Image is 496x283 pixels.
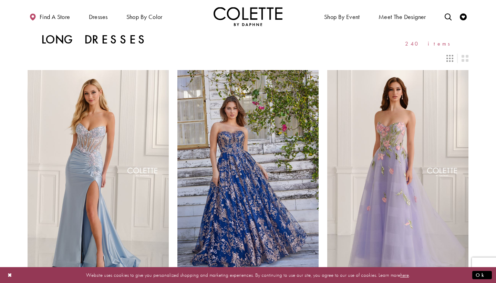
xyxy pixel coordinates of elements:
[125,7,164,26] span: Shop by color
[28,70,169,276] a: Visit Colette by Daphne Style No. CL6105 Page
[4,269,16,281] button: Close Dialog
[50,270,446,280] p: Website uses cookies to give you personalized shopping and marketing experiences. By continuing t...
[40,13,70,20] span: Find a store
[126,13,163,20] span: Shop by color
[324,13,360,20] span: Shop By Event
[214,7,282,26] a: Visit Home Page
[322,7,362,26] span: Shop By Event
[400,271,409,278] a: here
[87,7,110,26] span: Dresses
[89,13,108,20] span: Dresses
[472,271,492,279] button: Submit Dialog
[214,7,282,26] img: Colette by Daphne
[462,55,468,62] span: Switch layout to 2 columns
[443,7,453,26] a: Toggle search
[41,33,148,47] h1: Long Dresses
[23,51,473,66] div: Layout Controls
[446,55,453,62] span: Switch layout to 3 columns
[28,7,72,26] a: Find a store
[327,70,468,276] a: Visit Colette by Daphne Style No. CL6103 Page
[177,70,319,276] a: Visit Colette by Daphne Style No. CL5101 Page
[458,7,468,26] a: Check Wishlist
[379,13,426,20] span: Meet the designer
[405,41,455,47] span: 240 items
[377,7,428,26] a: Meet the designer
